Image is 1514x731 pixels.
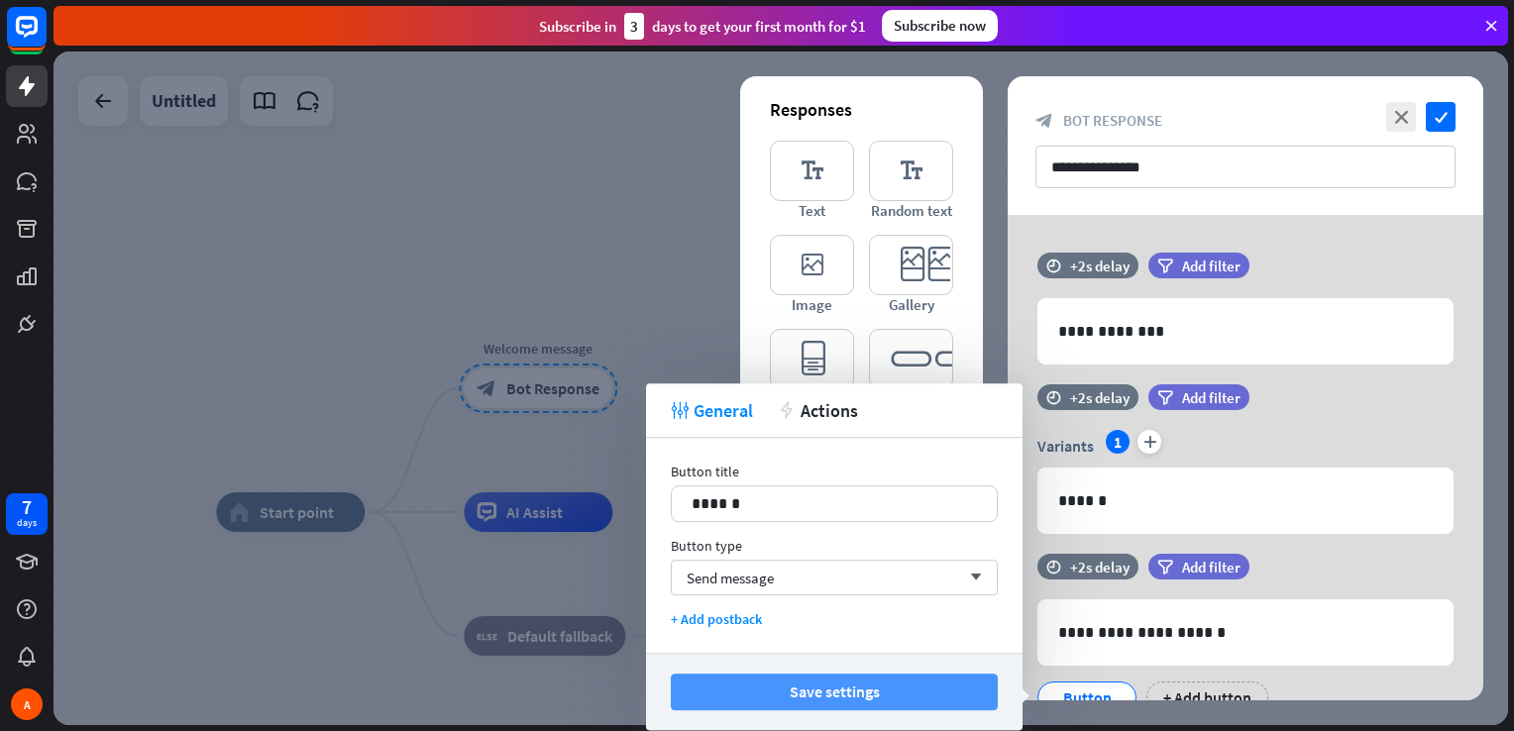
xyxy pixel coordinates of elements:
[1070,558,1130,576] div: +2s delay
[882,10,998,42] div: Subscribe now
[1046,390,1061,404] i: time
[687,569,774,587] span: Send message
[16,8,75,67] button: Open LiveChat chat widget
[1137,430,1161,454] i: plus
[1106,430,1130,454] div: 1
[694,399,753,422] span: General
[778,401,796,419] i: action
[1037,436,1094,456] span: Variants
[671,463,998,480] div: Button title
[960,572,982,583] i: arrow_down
[1157,560,1173,574] i: filter
[1386,102,1416,132] i: close
[1070,257,1130,275] div: +2s delay
[671,537,998,555] div: Button type
[1182,388,1241,407] span: Add filter
[22,498,32,516] div: 7
[624,13,644,40] div: 3
[1146,681,1268,713] div: + Add button
[1070,388,1130,407] div: +2s delay
[1046,560,1061,574] i: time
[671,610,998,628] div: + Add postback
[671,674,998,710] button: Save settings
[1157,390,1173,405] i: filter
[1046,259,1061,272] i: time
[1035,112,1053,130] i: block_bot_response
[6,493,48,535] a: 7 days
[1157,259,1173,273] i: filter
[1054,682,1120,712] div: Button
[1182,558,1241,576] span: Add filter
[1063,111,1162,130] span: Bot Response
[17,516,37,530] div: days
[11,688,43,720] div: A
[539,13,866,40] div: Subscribe in days to get your first month for $1
[1426,102,1456,132] i: check
[671,401,689,419] i: tweak
[1182,257,1241,275] span: Add filter
[801,399,858,422] span: Actions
